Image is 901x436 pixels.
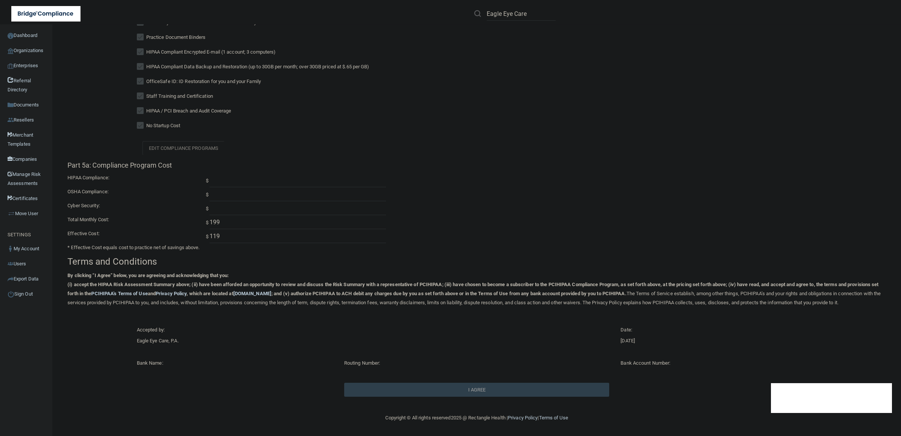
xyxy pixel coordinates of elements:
span: $ [206,220,208,225]
a: Privacy Policy [156,291,187,296]
div: HIPAA Compliance: [62,173,200,182]
label: SETTINGS [8,230,31,239]
a: Privacy Policy [508,415,538,421]
div: Bank Name: [131,359,339,368]
a: Terms of Use [539,415,568,421]
img: ic_reseller.de258add.png [8,117,14,123]
b: By clicking “I Agree” below, you are agreeing and acknowledging that you: (i) accept the HIPAA Ri... [67,273,878,296]
div: * Effective Cost equals cost to practice net of savings above. [62,243,615,252]
div: Cyber Security: [62,201,200,210]
a: PCIHIPAA's Terms of Use [91,291,147,296]
div: Bank Account Number: [615,359,892,368]
a: [DOMAIN_NAME] [233,291,271,296]
label: Eagle Eye Care, P.A. [137,336,179,345]
label: No Startup Cost [146,121,181,130]
img: ic_power_dark.7ecde6b1.png [8,291,14,297]
div: Total Monthly Cost: [62,215,200,224]
div: Date: [615,325,822,334]
label: OfficeSafe ID: ID Restoration for you and your Family [146,77,261,86]
label: Staff Training and Certification [146,92,213,101]
img: ic-search.3b580494.png [474,10,481,17]
button: I Agree [344,383,610,397]
img: icon-documents.8dae5593.png [8,102,14,108]
iframe: Drift Widget Chat Controller [771,383,892,413]
label: Practice Document Binders [146,33,206,42]
img: icon-export.b9366987.png [8,276,14,282]
img: bridge_compliance_login_screen.278c3ca4.svg [11,6,81,22]
img: ic_dashboard_dark.d01f4a41.png [8,33,14,39]
label: HIPAA Compliant Encrypted E-mail (1 account; 3 computers) [146,48,276,57]
h4: Terms and Conditions [67,257,886,267]
label: HIPAA Compliant Data Backup and Restoration (up to 30GB per month; over 30GB priced at $.65 per GB) [146,62,369,71]
span: $ [206,178,208,183]
label: Accepted by: [137,325,165,334]
div: Effective Cost: [62,229,200,238]
input: Search [487,7,556,21]
div: The Terms of Service establish, among other things, PCIHIPAA’s and your rights and obligations in... [67,257,886,406]
img: briefcase.64adab9b.png [8,210,15,217]
img: icon-users.e205127d.png [8,261,14,267]
div: Copyright © All rights reserved 2025 @ Rectangle Health | | [339,406,614,430]
img: enterprise.0d942306.png [8,63,14,69]
label: Part 5a: Compliance Program Cost [67,159,172,171]
span: $ [206,234,208,239]
img: ic_user_dark.df1a06c3.png [8,246,14,252]
p: [DATE] [621,336,817,345]
img: organization-icon.f8decf85.png [8,48,14,54]
span: $ [206,192,208,197]
div: Routing Number: [339,359,615,368]
span: $ [206,206,208,211]
label: HIPAA / PCI Breach and Audit Coverage [146,106,231,116]
div: OSHA Compliance: [62,187,200,196]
